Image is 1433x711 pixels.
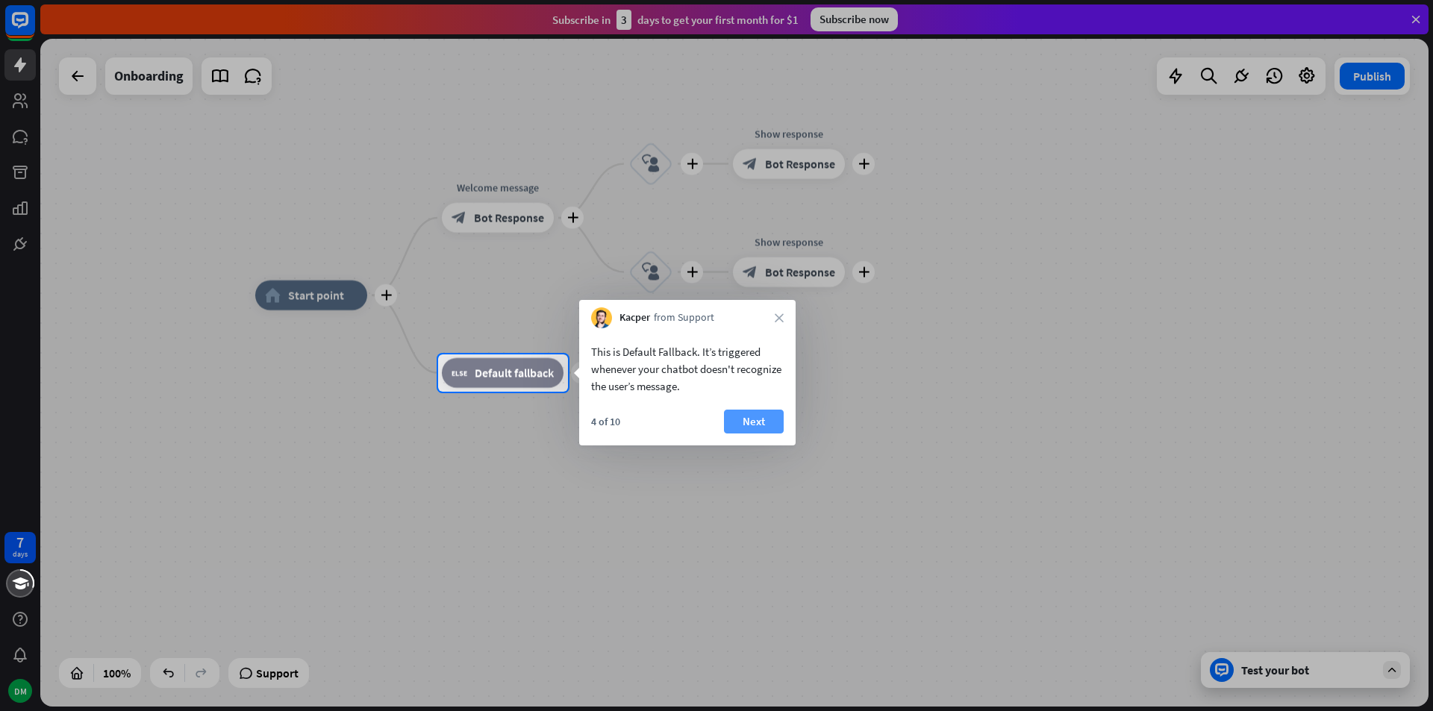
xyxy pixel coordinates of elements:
[591,343,784,395] div: This is Default Fallback. It’s triggered whenever your chatbot doesn't recognize the user’s message.
[452,366,467,380] i: block_fallback
[654,310,714,325] span: from Support
[591,415,620,428] div: 4 of 10
[475,366,554,380] span: Default fallback
[775,313,784,322] i: close
[12,6,57,51] button: Open LiveChat chat widget
[724,410,784,433] button: Next
[619,310,650,325] span: Kacper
